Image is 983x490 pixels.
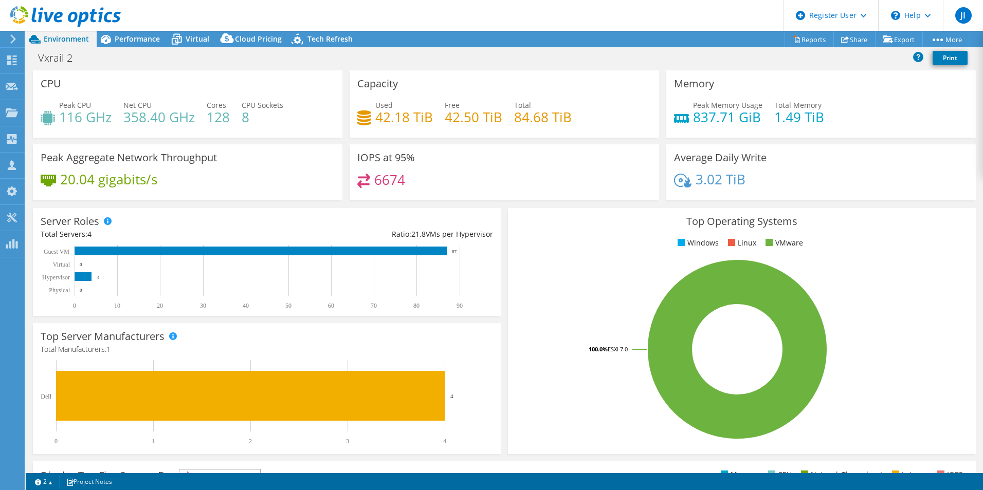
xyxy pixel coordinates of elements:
span: CPU Sockets [242,100,283,110]
span: Net CPU [123,100,152,110]
h4: 1.49 TiB [774,111,824,123]
text: 3 [346,438,349,445]
a: Export [875,31,923,47]
h4: Total Manufacturers: [41,344,493,355]
span: Peak CPU [59,100,91,110]
span: Virtual [186,34,209,44]
text: 4 [97,275,100,280]
span: Tech Refresh [307,34,353,44]
li: Latency [889,469,928,480]
text: 4 [450,393,453,399]
span: 21.8 [411,229,426,239]
h3: Top Server Manufacturers [41,331,165,342]
li: Network Throughput [798,469,883,480]
text: Guest VM [44,248,69,255]
span: Used [375,100,393,110]
h3: Top Operating Systems [516,216,968,227]
a: Project Notes [59,475,119,488]
li: Memory [718,469,759,480]
li: Windows [675,237,719,249]
span: Total Memory [774,100,822,110]
span: Environment [44,34,89,44]
text: 4 [443,438,446,445]
li: Linux [725,237,756,249]
li: CPU [766,469,792,480]
h3: Peak Aggregate Network Throughput [41,152,217,163]
h4: 837.71 GiB [693,111,762,123]
text: 50 [285,302,292,309]
h1: Vxrail 2 [33,52,88,64]
span: 1 [106,344,111,354]
span: JI [955,7,972,24]
text: Hypervisor [42,274,70,281]
h3: IOPS at 95% [357,152,415,163]
h4: 358.40 GHz [123,111,195,123]
tspan: 100.0% [589,345,608,353]
li: VMware [763,237,803,249]
span: IOPS [179,469,260,482]
h4: 84.68 TiB [514,111,572,123]
text: Dell [41,393,51,400]
a: 2 [28,475,60,488]
h3: Memory [674,78,714,89]
text: 30 [200,302,206,309]
text: 70 [371,302,377,309]
h4: 20.04 gigabits/s [60,174,157,185]
a: More [922,31,970,47]
a: Reports [785,31,834,47]
h4: 8 [242,111,283,123]
h4: 42.18 TiB [375,111,433,123]
tspan: ESXi 7.0 [608,345,628,353]
span: Free [445,100,460,110]
text: 0 [73,302,76,309]
text: 10 [114,302,120,309]
span: Cloud Pricing [235,34,282,44]
span: Total [514,100,531,110]
div: Total Servers: [41,229,267,240]
text: 2 [249,438,252,445]
h4: 3.02 TiB [696,174,745,185]
text: 0 [54,438,58,445]
h3: Average Daily Write [674,152,767,163]
h3: Capacity [357,78,398,89]
h4: 116 GHz [59,111,112,123]
text: 60 [328,302,334,309]
span: 4 [87,229,92,239]
span: Performance [115,34,160,44]
text: 20 [157,302,163,309]
text: 87 [452,249,457,254]
a: Print [933,51,968,65]
a: Share [833,31,876,47]
text: 40 [243,302,249,309]
h4: 128 [207,111,230,123]
h3: Server Roles [41,216,99,227]
text: Virtual [53,261,70,268]
text: Physical [49,287,70,294]
text: 1 [152,438,155,445]
li: IOPS [935,469,963,480]
span: Cores [207,100,226,110]
h4: 6674 [374,174,405,185]
text: 80 [413,302,420,309]
text: 90 [457,302,463,309]
div: Ratio: VMs per Hypervisor [267,229,493,240]
text: 0 [80,262,82,267]
text: 0 [80,288,82,293]
span: Peak Memory Usage [693,100,762,110]
svg: \n [891,11,900,20]
h4: 42.50 TiB [445,111,502,123]
h3: CPU [41,78,61,89]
